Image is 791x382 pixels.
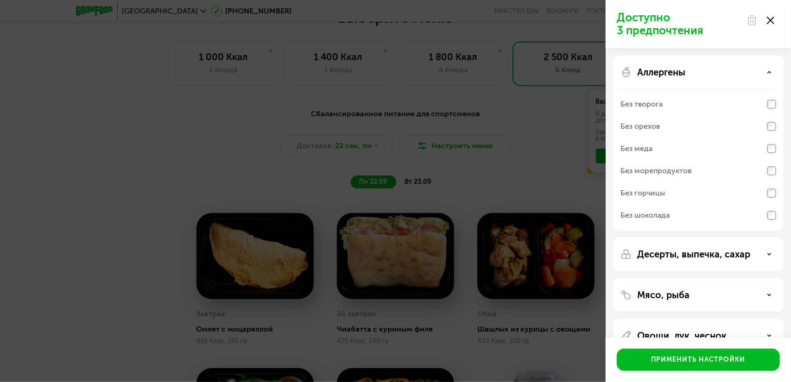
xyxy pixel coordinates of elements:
[617,11,741,37] p: Доступно 3 предпочтения
[620,210,670,221] div: Без шоколада
[620,143,652,154] div: Без меда
[637,330,727,341] p: Овощи, лук, чеснок
[620,165,691,176] div: Без морепродуктов
[617,349,780,371] button: Применить настройки
[652,355,746,364] div: Применить настройки
[637,249,750,260] p: Десерты, выпечка, сахар
[637,289,690,301] p: Мясо, рыба
[620,188,665,199] div: Без горчицы
[620,99,663,110] div: Без творога
[637,67,685,78] p: Аллергены
[620,121,660,132] div: Без орехов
